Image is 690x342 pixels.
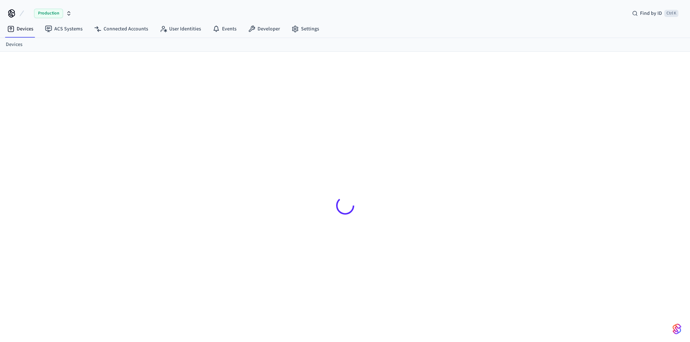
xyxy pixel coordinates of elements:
[1,22,39,35] a: Devices
[626,7,684,20] div: Find by IDCtrl K
[6,41,22,48] a: Devices
[242,22,286,35] a: Developer
[207,22,242,35] a: Events
[664,10,678,17] span: Ctrl K
[34,9,63,18] span: Production
[640,10,662,17] span: Find by ID
[88,22,154,35] a: Connected Accounts
[286,22,325,35] a: Settings
[154,22,207,35] a: User Identities
[39,22,88,35] a: ACS Systems
[673,323,681,335] img: SeamLogoGradient.69752ec5.svg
